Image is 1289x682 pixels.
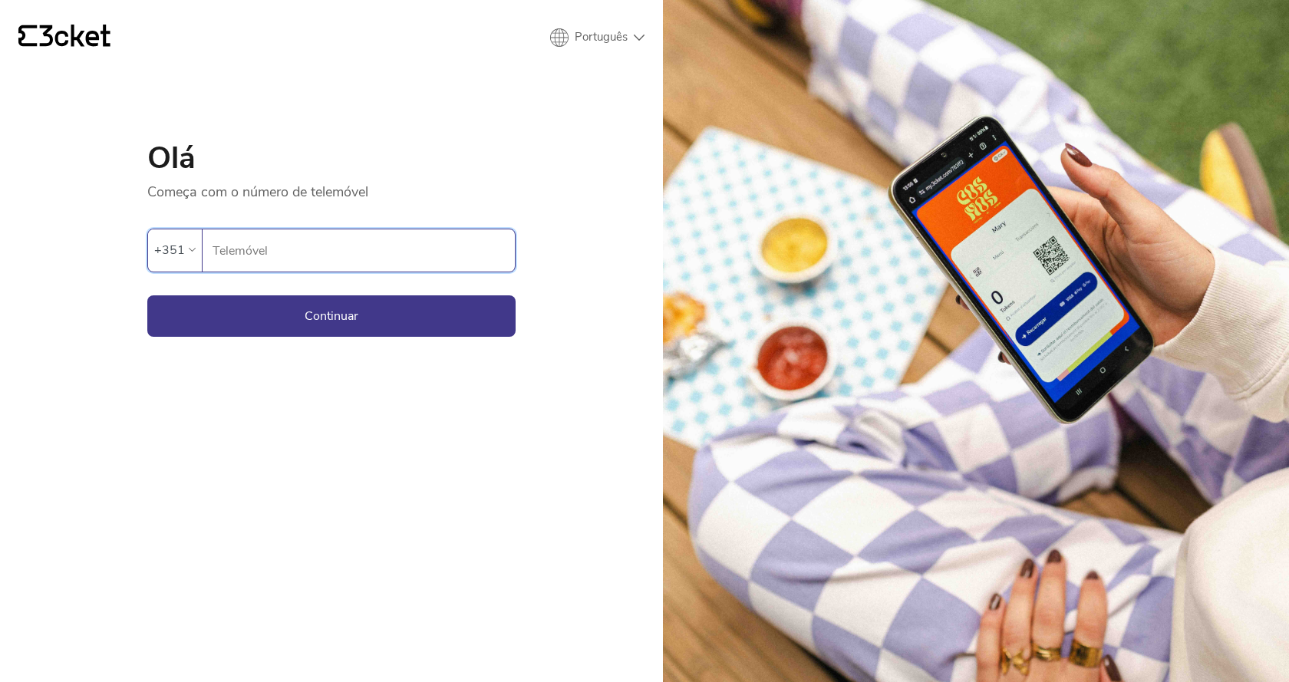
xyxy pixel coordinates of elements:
div: +351 [154,239,185,262]
a: {' '} [18,25,110,51]
h1: Olá [147,143,516,173]
button: Continuar [147,295,516,337]
p: Começa com o número de telemóvel [147,173,516,201]
label: Telemóvel [203,229,515,272]
g: {' '} [18,25,37,47]
input: Telemóvel [212,229,515,272]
